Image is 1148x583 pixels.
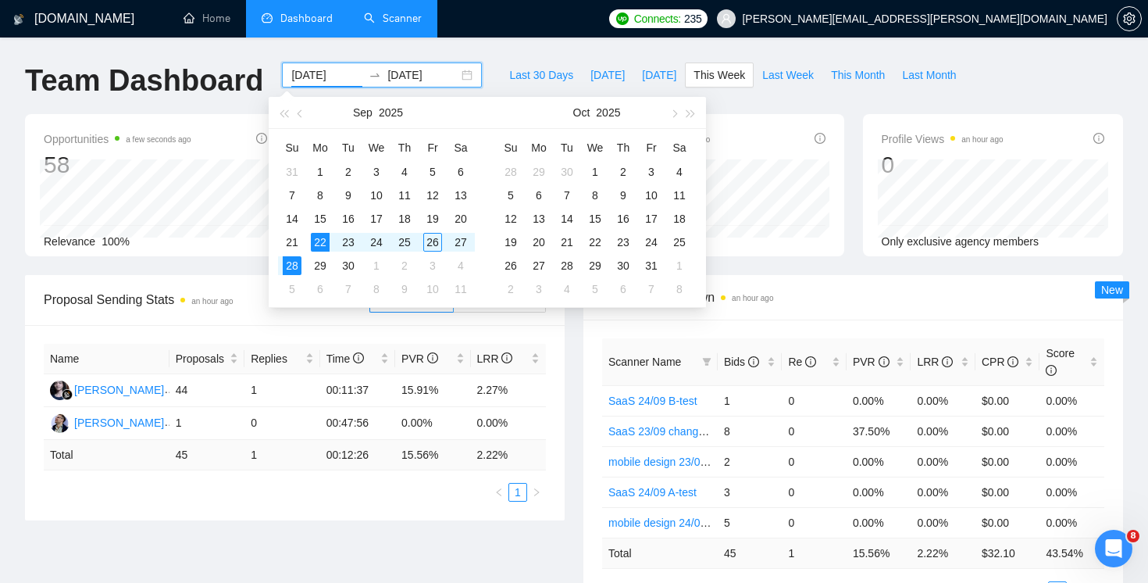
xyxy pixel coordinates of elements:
[637,207,665,231] td: 2025-10-17
[693,66,745,84] span: This Week
[50,416,164,428] a: YH[PERSON_NAME]
[665,160,693,184] td: 2025-10-04
[581,135,609,160] th: We
[670,233,689,252] div: 25
[76,8,112,20] h1: Nazar
[306,135,334,160] th: Mo
[12,374,300,435] div: yuriy.a.goncharov@gmail.com говорит…
[637,184,665,207] td: 2025-10-10
[608,425,737,438] a: SaaS 23/09 changed hook
[882,130,1004,148] span: Profile Views
[893,63,964,88] button: Last Month
[501,233,520,252] div: 19
[50,413,70,433] img: YH
[25,63,263,99] h1: Team Dashboard
[497,231,525,254] td: 2025-10-19
[262,13,273,23] span: dashboard
[334,231,362,254] td: 2025-09-23
[1127,530,1139,542] span: 8
[602,288,1104,307] span: Scanner Breakdown
[69,259,287,290] div: а что такое 20 предложений? "предложение" это не бид?
[280,12,333,25] span: Dashboard
[1101,284,1123,296] span: New
[525,231,553,254] td: 2025-10-20
[665,277,693,301] td: 2025-11-08
[614,209,633,228] div: 16
[642,66,676,84] span: [DATE]
[614,163,633,181] div: 2
[477,352,513,365] span: LRR
[609,254,637,277] td: 2025-10-30
[395,186,414,205] div: 11
[390,231,419,254] td: 2025-09-25
[642,256,661,275] div: 31
[558,280,576,299] div: 4
[573,97,590,128] button: Oct
[1007,356,1018,367] span: info-circle
[176,350,226,367] span: Proposals
[581,207,609,231] td: 2025-10-15
[788,356,816,368] span: Re
[748,356,759,367] span: info-circle
[762,66,814,84] span: Last Week
[616,13,629,25] img: upwork-logo.png
[24,451,37,463] button: Добавить вложение
[525,135,553,160] th: Mo
[529,256,548,275] div: 27
[982,356,1018,368] span: CPR
[642,186,661,205] div: 10
[525,160,553,184] td: 2025-09-29
[283,233,301,252] div: 21
[311,186,330,205] div: 8
[447,231,475,254] td: 2025-09-27
[99,451,112,463] button: Start recording
[447,254,475,277] td: 2025-10-04
[278,160,306,184] td: 2025-08-31
[334,184,362,207] td: 2025-09-09
[278,207,306,231] td: 2025-09-14
[369,69,381,81] span: to
[419,254,447,277] td: 2025-10-03
[699,350,715,374] span: filter
[12,312,256,361] div: Простите за конфуз, я имел ввиду как раз таки "бид"😊
[74,381,164,399] div: [PERSON_NAME]
[581,231,609,254] td: 2025-10-22
[558,186,576,205] div: 7
[283,163,301,181] div: 31
[353,352,364,363] span: info-circle
[367,280,386,299] div: 8
[447,160,475,184] td: 2025-09-06
[525,254,553,277] td: 2025-10-27
[525,207,553,231] td: 2025-10-13
[362,184,390,207] td: 2025-09-10
[306,160,334,184] td: 2025-09-01
[447,207,475,231] td: 2025-09-20
[50,383,164,395] a: RS[PERSON_NAME]
[367,233,386,252] div: 24
[614,256,633,275] div: 30
[379,97,403,128] button: 2025
[169,344,244,374] th: Proposals
[74,414,164,431] div: [PERSON_NAME]
[451,209,470,228] div: 20
[278,135,306,160] th: Su
[451,186,470,205] div: 13
[45,9,70,34] img: Profile image for Nazar
[501,186,520,205] div: 5
[395,209,414,228] div: 18
[608,486,697,499] a: SaaS 24/09 A-test
[419,135,447,160] th: Fr
[501,280,520,299] div: 2
[126,135,191,144] time: a few seconds ago
[581,277,609,301] td: 2025-11-05
[451,233,470,252] div: 27
[614,186,633,205] div: 9
[642,163,661,181] div: 3
[822,63,893,88] button: This Month
[419,160,447,184] td: 2025-09-05
[609,160,637,184] td: 2025-10-02
[50,381,70,400] img: RS
[581,160,609,184] td: 2025-10-01
[311,163,330,181] div: 1
[56,374,300,423] div: так если 20 бидов за день будет зачем 2 недели ждать?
